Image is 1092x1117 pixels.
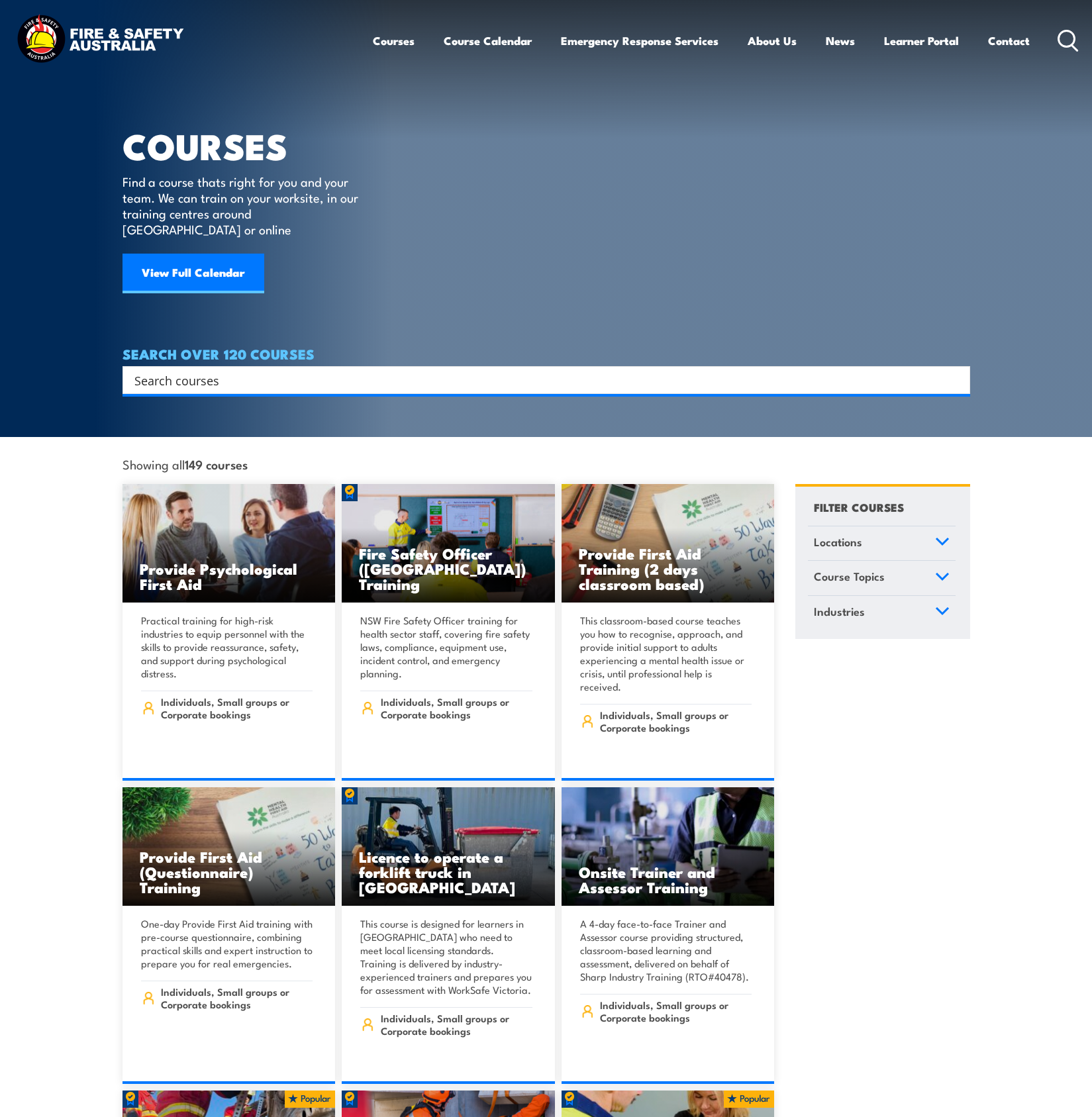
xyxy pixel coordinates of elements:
[381,1012,532,1037] span: Individuals, Small groups or Corporate bookings
[580,614,752,693] p: This classroom-based course teaches you how to recognise, approach, and provide initial support t...
[444,23,532,58] a: Course Calendar
[600,998,752,1024] span: Individuals, Small groups or Corporate bookings
[814,498,904,516] h4: FILTER COURSES
[808,561,956,595] a: Course Topics
[342,787,555,906] img: Licence to operate a forklift truck Training
[161,985,313,1010] span: Individuals, Small groups or Corporate bookings
[988,23,1030,58] a: Contact
[600,708,752,734] span: Individuals, Small groups or Corporate bookings
[123,484,336,603] img: Mental Health First Aid Training Course from Fire & Safety Australia
[359,849,538,895] h3: Licence to operate a forklift truck in [GEOGRAPHIC_DATA]
[360,917,532,996] p: This course is designed for learners in [GEOGRAPHIC_DATA] who need to meet local licensing standa...
[123,787,336,906] img: Mental Health First Aid Training (Standard) – Blended Classroom
[373,23,415,58] a: Courses
[884,23,959,58] a: Learner Portal
[123,787,336,906] a: Provide First Aid (Questionnaire) Training
[947,371,966,389] button: Search magnifier button
[381,695,532,720] span: Individuals, Small groups or Corporate bookings
[826,23,855,58] a: News
[562,787,775,906] img: Safety For Leaders
[140,561,319,591] h3: Provide Psychological First Aid
[579,546,758,591] h3: Provide First Aid Training (2 days classroom based)
[814,567,885,585] span: Course Topics
[562,484,775,603] img: Mental Health First Aid Training (Standard) – Classroom
[579,864,758,895] h3: Onsite Trainer and Assessor Training
[123,346,970,361] h4: SEARCH OVER 120 COURSES
[562,787,775,906] a: Onsite Trainer and Assessor Training
[580,917,752,983] p: A 4-day face-to-face Trainer and Assessor course providing structured, classroom-based learning a...
[137,371,944,389] form: Search form
[342,484,555,603] img: Fire Safety Advisor
[360,614,532,680] p: NSW Fire Safety Officer training for health sector staff, covering fire safety laws, compliance, ...
[342,484,555,603] a: Fire Safety Officer ([GEOGRAPHIC_DATA]) Training
[141,917,313,970] p: One-day Provide First Aid training with pre-course questionnaire, combining practical skills and ...
[123,457,248,471] span: Showing all
[123,130,377,161] h1: COURSES
[561,23,719,58] a: Emergency Response Services
[141,614,313,680] p: Practical training for high-risk industries to equip personnel with the skills to provide reassur...
[123,254,264,293] a: View Full Calendar
[562,484,775,603] a: Provide First Aid Training (2 days classroom based)
[161,695,313,720] span: Individuals, Small groups or Corporate bookings
[808,526,956,561] a: Locations
[123,484,336,603] a: Provide Psychological First Aid
[342,787,555,906] a: Licence to operate a forklift truck in [GEOGRAPHIC_DATA]
[808,596,956,630] a: Industries
[814,533,862,551] span: Locations
[134,370,941,390] input: Search input
[814,603,865,620] span: Industries
[748,23,797,58] a: About Us
[359,546,538,591] h3: Fire Safety Officer ([GEOGRAPHIC_DATA]) Training
[185,455,248,473] strong: 149 courses
[123,173,364,237] p: Find a course thats right for you and your team. We can train on your worksite, in our training c...
[140,849,319,895] h3: Provide First Aid (Questionnaire) Training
